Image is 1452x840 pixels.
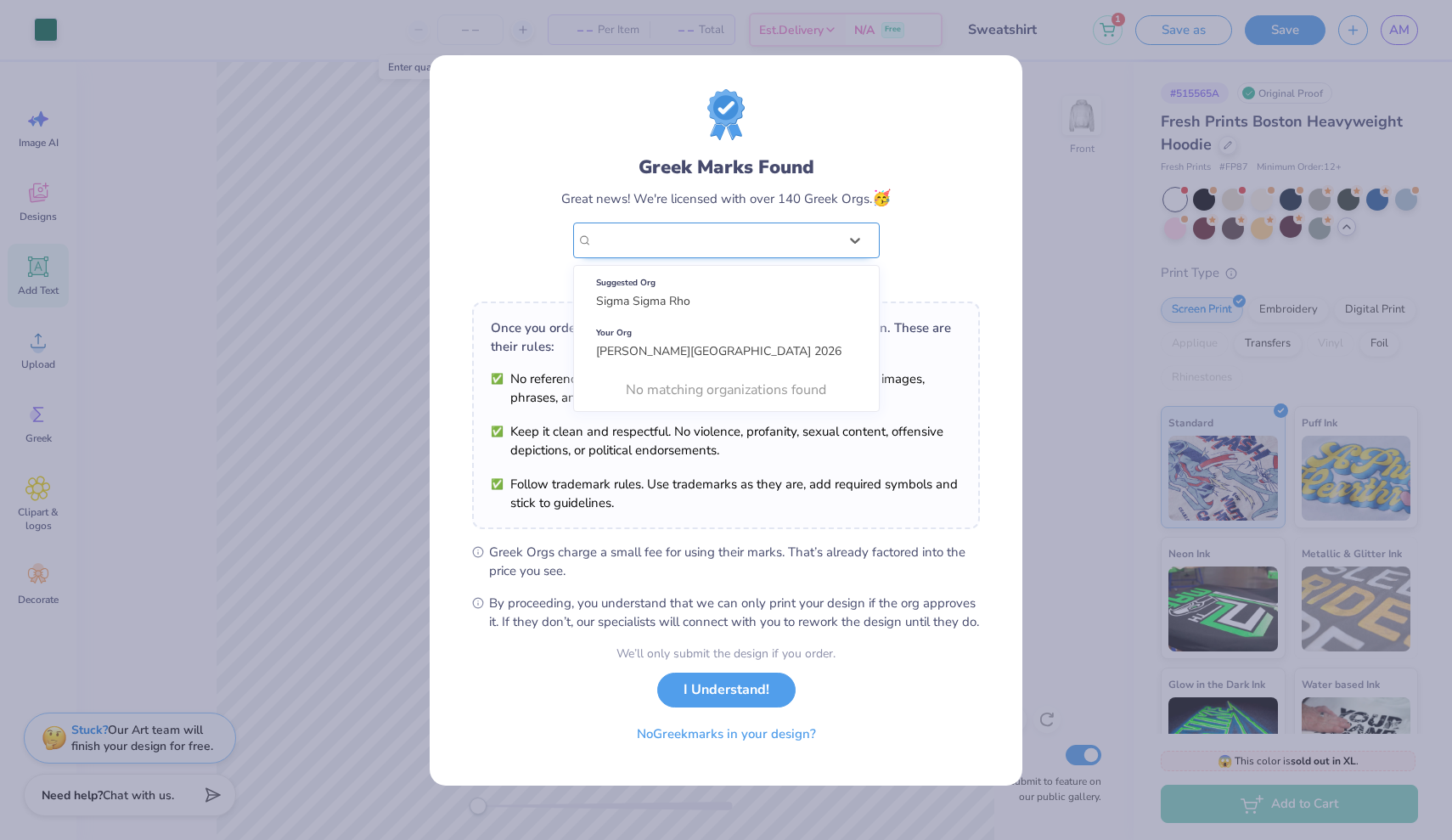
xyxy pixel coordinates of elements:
div: Greek Marks Found [639,154,814,181]
span: [PERSON_NAME][GEOGRAPHIC_DATA] 2026 [596,343,841,359]
span: Greek Orgs charge a small fee for using their marks. That’s already factored into the price you see. [489,543,980,580]
li: Keep it clean and respectful. No violence, profanity, sexual content, offensive depictions, or po... [491,422,961,459]
img: License badge [707,89,745,140]
div: No matching organizations found [574,373,879,407]
div: Your Org [596,324,857,342]
div: We’ll only submit the design if you order. [616,645,836,662]
span: Sigma Sigma Rho [596,293,690,309]
span: By proceeding, you understand that we can only print your design if the org approves it. If they ... [489,594,980,631]
button: NoGreekmarks in your design? [622,717,830,752]
div: Great news! We're licensed with over 140 Greek Orgs. [561,187,891,210]
li: No references to alcohol, drugs, or smoking. This includes related images, phrases, and brands re... [491,369,961,407]
span: 🥳 [872,188,891,208]
button: I Understand! [657,673,796,708]
div: Once you order, the org will need to review and approve your design. These are their rules: [491,319,961,356]
li: Follow trademark rules. Use trademarks as they are, add required symbols and stick to guidelines. [491,475,961,512]
div: Suggested Org [596,273,857,292]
